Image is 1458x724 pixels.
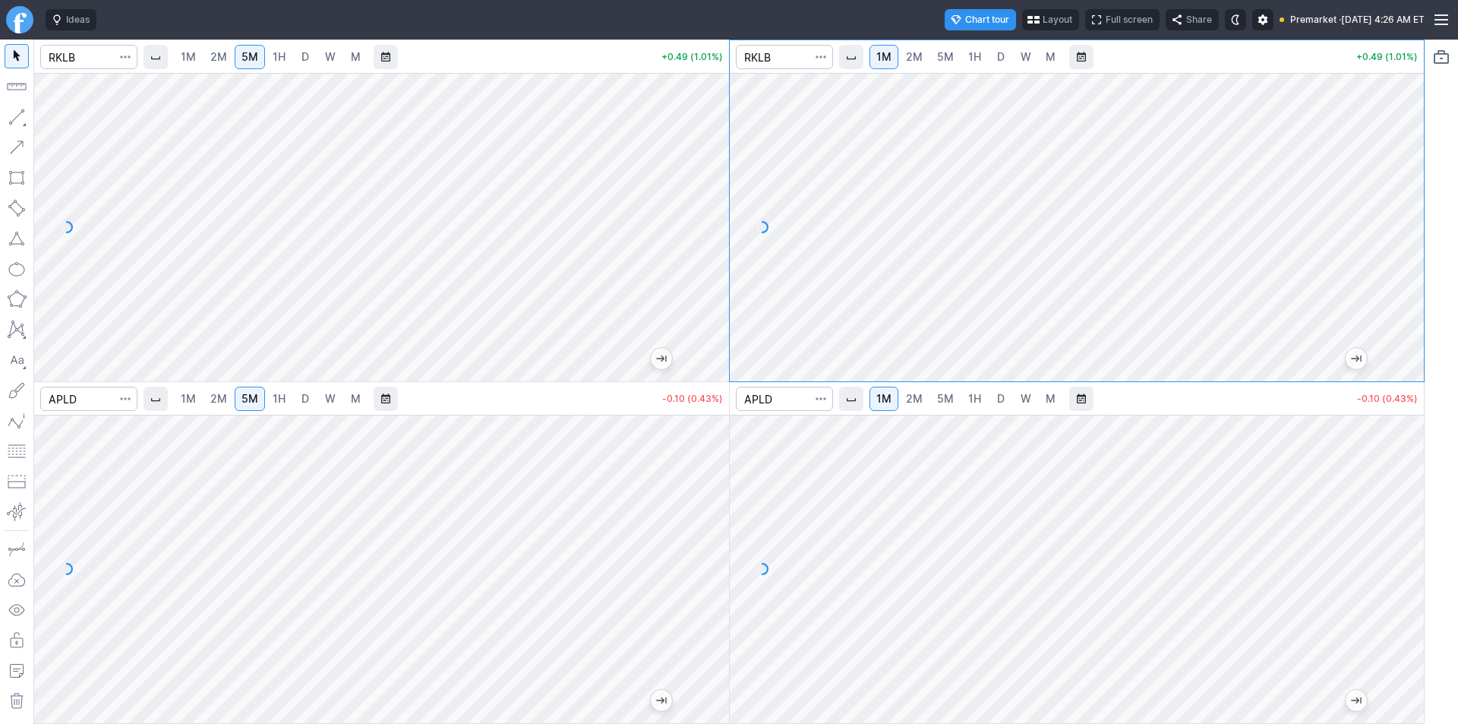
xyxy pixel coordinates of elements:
a: M [1039,45,1063,69]
button: Toggle dark mode [1225,9,1246,30]
span: 1M [181,392,196,405]
span: Premarket · [1290,12,1341,27]
button: Line [5,105,29,129]
span: 2M [210,50,227,63]
span: M [351,392,361,405]
button: Full screen [1085,9,1160,30]
button: Jump to the most recent bar [651,690,672,711]
span: Chart tour [965,12,1009,27]
button: Jump to the most recent bar [651,348,672,369]
button: XABCD [5,318,29,342]
button: Ideas [46,9,96,30]
button: Hide drawings [5,598,29,622]
a: 1H [266,45,292,69]
span: D [301,392,309,405]
a: 1H [961,387,988,411]
span: Full screen [1106,12,1153,27]
button: Interval [144,45,168,69]
button: Drawing mode: Single [5,537,29,561]
span: 5M [937,50,954,63]
button: Arrow [5,135,29,160]
button: Drawings autosave: Off [5,568,29,592]
button: Search [115,45,136,69]
button: Brush [5,378,29,403]
span: 1M [876,392,892,405]
span: M [1046,50,1056,63]
a: 5M [235,45,265,69]
button: Lock drawings [5,628,29,653]
span: Ideas [66,12,90,27]
button: Range [1069,45,1093,69]
button: Search [810,387,832,411]
a: 2M [899,387,929,411]
button: Text [5,348,29,372]
span: 5M [241,50,258,63]
a: M [343,45,368,69]
a: Finviz.com [6,6,33,33]
span: 2M [906,392,923,405]
span: W [325,50,336,63]
span: Share [1186,12,1212,27]
button: Rectangle [5,166,29,190]
input: Search [40,387,137,411]
span: 1M [181,50,196,63]
span: 1H [273,50,286,63]
button: Interval [839,387,863,411]
span: 1M [876,50,892,63]
button: Chart tour [945,9,1016,30]
button: Range [1069,387,1093,411]
a: D [293,387,317,411]
a: M [343,387,368,411]
button: Search [810,45,832,69]
button: Share [1166,9,1219,30]
button: Ellipse [5,257,29,281]
span: 2M [210,392,227,405]
p: +0.49 (1.01%) [661,52,723,62]
button: Position [5,469,29,494]
p: -0.10 (0.43%) [1357,394,1418,403]
span: W [1021,392,1031,405]
button: Jump to the most recent bar [1346,690,1367,711]
button: Anchored VWAP [5,500,29,524]
a: 2M [204,387,234,411]
p: +0.49 (1.01%) [1356,52,1418,62]
span: 1H [968,392,981,405]
span: [DATE] 4:26 AM ET [1341,12,1425,27]
span: 5M [937,392,954,405]
a: 1H [266,387,292,411]
button: Settings [1252,9,1273,30]
span: D [301,50,309,63]
p: -0.10 (0.43%) [662,394,723,403]
span: 1H [273,392,286,405]
button: Portfolio watchlist [1429,45,1453,69]
span: W [1021,50,1031,63]
a: D [989,387,1013,411]
button: Range [374,45,398,69]
a: 1H [961,45,988,69]
a: D [293,45,317,69]
span: D [997,50,1005,63]
span: Layout [1043,12,1072,27]
button: Rotated rectangle [5,196,29,220]
a: 2M [204,45,234,69]
a: M [1039,387,1063,411]
button: Polygon [5,287,29,311]
a: 1M [174,387,203,411]
a: W [1014,387,1038,411]
span: 1H [968,50,981,63]
span: M [351,50,361,63]
button: Mouse [5,44,29,68]
button: Range [374,387,398,411]
a: 5M [930,45,961,69]
a: W [318,387,342,411]
span: 2M [906,50,923,63]
input: Search [736,387,833,411]
input: Search [40,45,137,69]
a: 2M [899,45,929,69]
button: Add note [5,659,29,683]
button: Interval [144,387,168,411]
a: 1M [869,45,898,69]
button: Remove all drawings [5,689,29,713]
button: Triangle [5,226,29,251]
span: W [325,392,336,405]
